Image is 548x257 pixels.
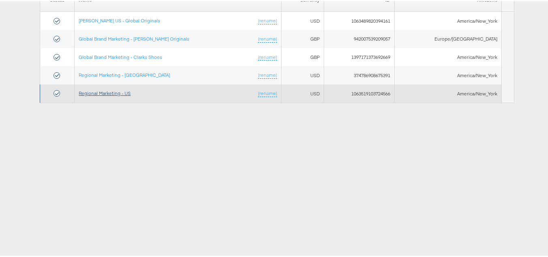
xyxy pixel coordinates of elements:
[281,29,324,47] td: GBP
[281,65,324,83] td: USD
[395,11,501,29] td: America/New_York
[258,71,277,78] a: (rename)
[324,65,395,83] td: 374786908675391
[281,83,324,102] td: USD
[395,83,501,102] td: America/New_York
[281,11,324,29] td: USD
[79,35,189,41] a: Global Brand Marketing - [PERSON_NAME] Originals
[395,29,501,47] td: Europe/[GEOGRAPHIC_DATA]
[324,29,395,47] td: 942007539209057
[324,47,395,65] td: 1397171373692669
[79,53,162,59] a: Global Brand Marketing - Clarks Shoes
[79,16,160,22] a: [PERSON_NAME] US - Global Originals
[258,16,277,23] a: (rename)
[395,65,501,83] td: America/New_York
[79,71,170,77] a: Regional Marketing - [GEOGRAPHIC_DATA]
[395,47,501,65] td: America/New_York
[258,53,277,60] a: (rename)
[281,47,324,65] td: GBP
[324,83,395,102] td: 1063519103724566
[79,89,131,95] a: Regional Marketing - US
[258,35,277,41] a: (rename)
[258,89,277,96] a: (rename)
[324,11,395,29] td: 1063489820394161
